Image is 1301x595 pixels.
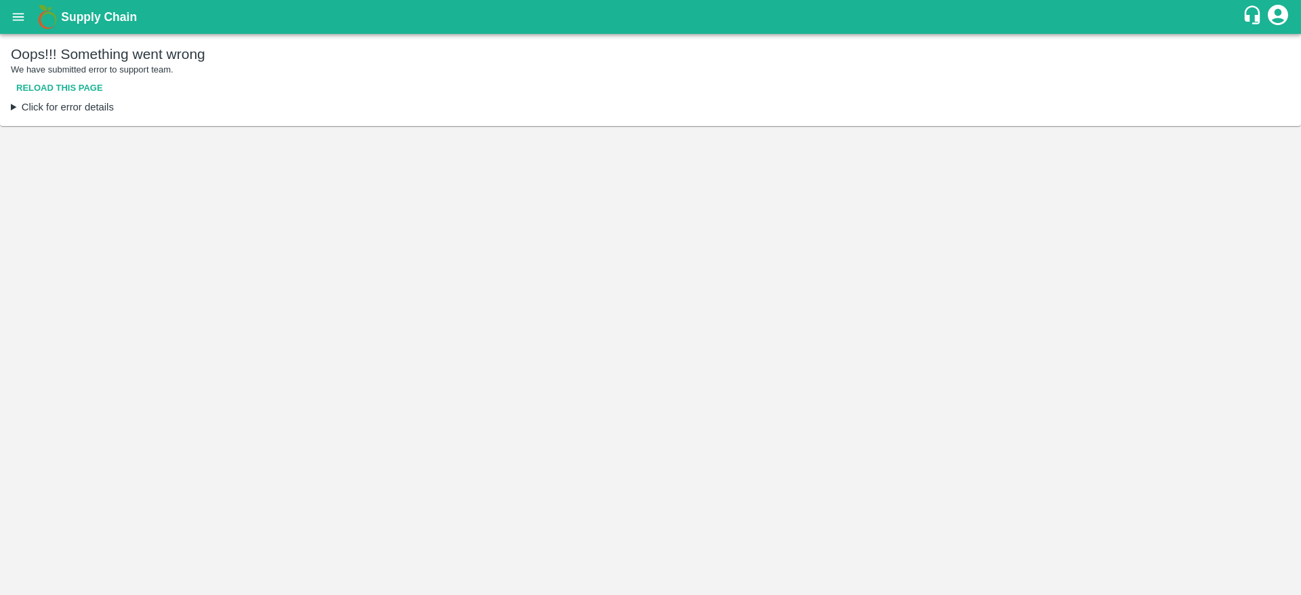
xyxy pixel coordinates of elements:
b: Supply Chain [61,10,137,24]
button: open drawer [3,1,34,33]
p: We have submitted error to support team. [11,64,1290,77]
img: logo [34,3,61,30]
div: customer-support [1242,5,1266,29]
a: Supply Chain [61,7,1242,26]
h5: Oops!!! Something went wrong [11,45,1290,64]
summary: Click for error details [11,100,1290,115]
button: Reload this page [11,77,108,100]
details: lo I (dolor://si.ametco.ad/elitsed/0236.d5ei09t50688i5u132l3.et:570:2275186) do M (aliqu://en.adm... [11,100,1290,115]
div: account of current user [1266,3,1290,31]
